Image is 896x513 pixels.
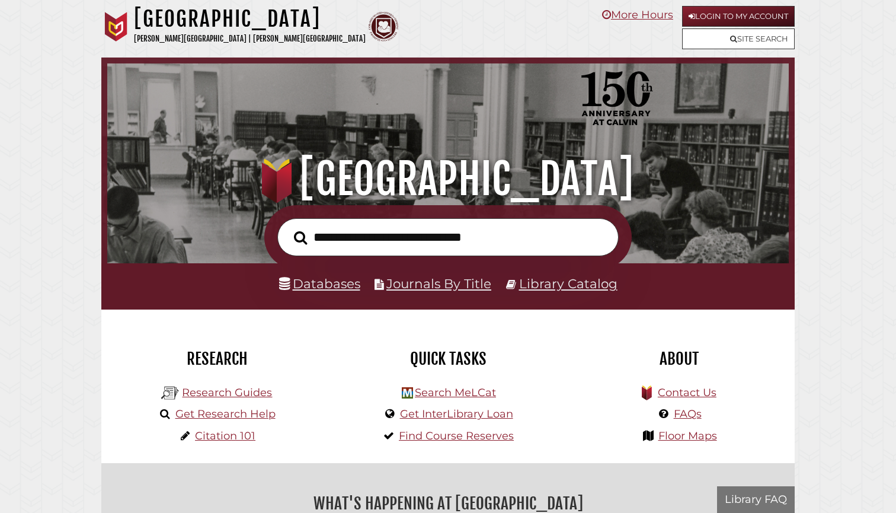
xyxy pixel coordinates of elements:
[658,429,717,442] a: Floor Maps
[110,349,324,369] h2: Research
[682,28,795,49] a: Site Search
[121,153,776,205] h1: [GEOGRAPHIC_DATA]
[572,349,786,369] h2: About
[195,429,255,442] a: Citation 101
[369,12,398,42] img: Calvin Theological Seminary
[674,407,702,420] a: FAQs
[386,276,491,291] a: Journals By Title
[415,386,496,399] a: Search MeLCat
[602,8,673,21] a: More Hours
[288,228,313,248] button: Search
[519,276,617,291] a: Library Catalog
[294,230,307,244] i: Search
[402,387,413,399] img: Hekman Library Logo
[182,386,272,399] a: Research Guides
[175,407,276,420] a: Get Research Help
[134,6,366,32] h1: [GEOGRAPHIC_DATA]
[279,276,360,291] a: Databases
[399,429,514,442] a: Find Course Reserves
[341,349,555,369] h2: Quick Tasks
[682,6,795,27] a: Login to My Account
[101,12,131,42] img: Calvin University
[161,384,179,402] img: Hekman Library Logo
[400,407,513,420] a: Get InterLibrary Loan
[134,32,366,46] p: [PERSON_NAME][GEOGRAPHIC_DATA] | [PERSON_NAME][GEOGRAPHIC_DATA]
[658,386,716,399] a: Contact Us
